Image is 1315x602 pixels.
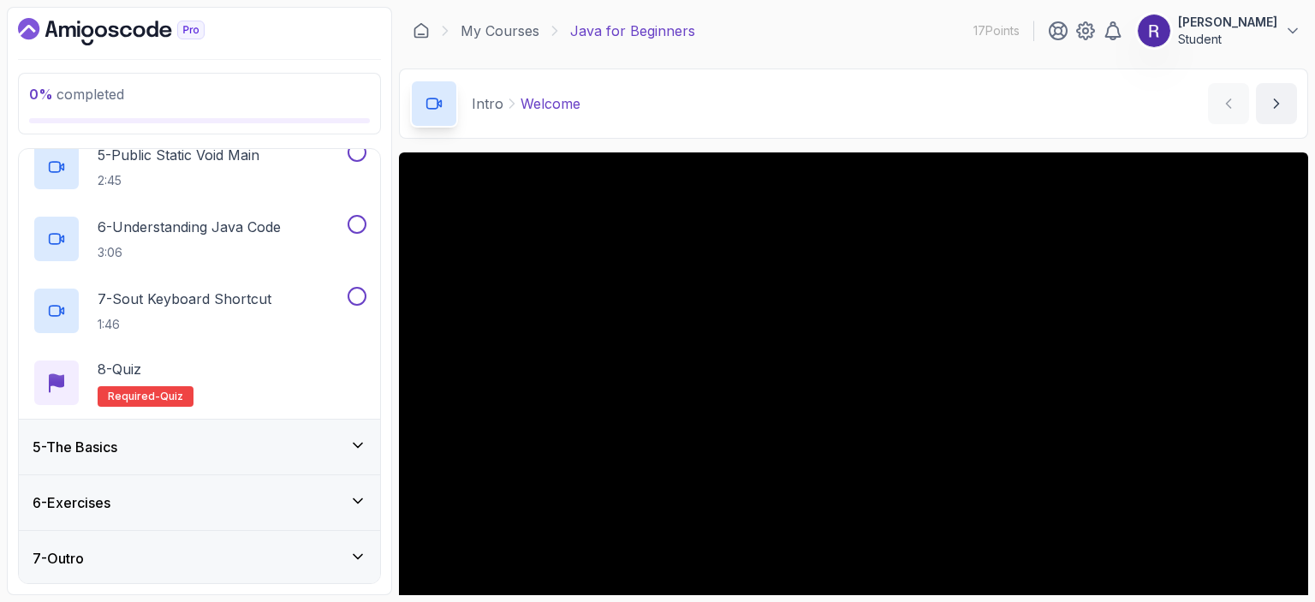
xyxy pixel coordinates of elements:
p: Student [1178,31,1277,48]
button: previous content [1208,83,1249,124]
p: 6 - Understanding Java Code [98,217,281,237]
a: My Courses [461,21,539,41]
p: 7 - Sout Keyboard Shortcut [98,289,271,309]
p: Welcome [521,93,580,114]
img: user profile image [1138,15,1170,47]
span: Required- [108,390,160,403]
span: completed [29,86,124,103]
button: 7-Outro [19,531,380,586]
p: 3:06 [98,244,281,261]
h3: 7 - Outro [33,548,84,569]
span: quiz [160,390,183,403]
h3: 6 - Exercises [33,492,110,513]
p: Java for Beginners [570,21,695,41]
button: user profile image[PERSON_NAME]Student [1137,14,1301,48]
h3: 5 - The Basics [33,437,117,457]
p: [PERSON_NAME] [1178,14,1277,31]
button: 8-QuizRequired-quiz [33,359,366,407]
p: Intro [472,93,503,114]
button: 6-Understanding Java Code3:06 [33,215,366,263]
button: next content [1256,83,1297,124]
p: 8 - Quiz [98,359,141,379]
p: 5 - Public Static Void Main [98,145,259,165]
span: 0 % [29,86,53,103]
a: Dashboard [18,18,244,45]
a: Dashboard [413,22,430,39]
p: 2:45 [98,172,259,189]
p: 1:46 [98,316,271,333]
button: 5-Public Static Void Main2:45 [33,143,366,191]
button: 5-The Basics [19,420,380,474]
button: 7-Sout Keyboard Shortcut1:46 [33,287,366,335]
button: 6-Exercises [19,475,380,530]
p: 17 Points [973,22,1020,39]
